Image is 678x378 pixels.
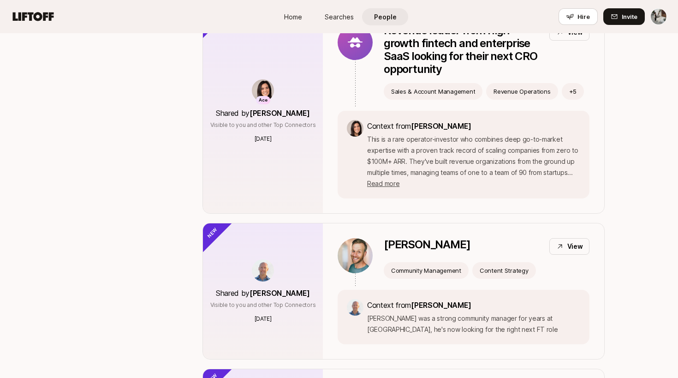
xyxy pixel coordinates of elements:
[210,121,316,129] p: Visible to you and other Top Connectors
[316,8,362,25] a: Searches
[216,287,310,299] p: Shared by
[367,134,580,189] p: This is a rare operator-investor who combines deep go-to-market expertise with a proven track rec...
[347,120,363,137] img: 71d7b91d_d7cb_43b4_a7ea_a9b2f2cc6e03.jpg
[494,87,550,96] p: Revenue Operations
[622,12,637,21] span: Invite
[187,208,233,253] div: New
[651,9,666,24] img: Nishtha Dalal
[259,96,268,104] p: Ace
[255,315,272,323] p: [DATE]
[250,288,310,298] span: [PERSON_NAME]
[411,121,471,131] span: [PERSON_NAME]
[202,9,605,214] a: AceShared by[PERSON_NAME]Visible to you and other Top Connectors[DATE]Revenue leader from high-gr...
[362,8,408,25] a: People
[367,120,580,132] p: Context from
[384,24,542,76] p: Revenue leader from high-growth fintech and enterprise SaaS looking for their next CRO opportunity
[603,8,645,25] button: Invite
[252,79,274,102] img: 71d7b91d_d7cb_43b4_a7ea_a9b2f2cc6e03.jpg
[325,12,354,22] span: Searches
[347,299,363,316] img: d5033ed2_4b96_4302_b036_1cdadf9c359b.jpg
[391,266,461,275] p: Community Management
[250,108,310,118] span: [PERSON_NAME]
[210,301,316,309] p: Visible to you and other Top Connectors
[255,135,272,143] p: [DATE]
[562,83,584,100] button: +5
[338,238,373,273] img: 626ca9b3_929c_4f9d_9ab4_c0ee91ebce33.jpg
[480,266,529,275] p: Content Strategy
[577,12,590,21] span: Hire
[391,87,475,96] p: Sales & Account Management
[567,241,583,252] p: View
[216,107,310,119] p: Shared by
[284,12,302,22] span: Home
[252,259,274,282] img: d5033ed2_4b96_4302_b036_1cdadf9c359b.jpg
[202,223,605,360] a: Shared by[PERSON_NAME]Visible to you and other Top Connectors[DATE][PERSON_NAME]ViewCommunity Man...
[374,12,397,22] span: People
[270,8,316,25] a: Home
[411,300,471,310] span: [PERSON_NAME]
[559,8,598,25] button: Hire
[367,180,399,187] span: Read more
[650,8,667,25] button: Nishtha Dalal
[384,238,470,251] p: [PERSON_NAME]
[367,313,580,335] p: [PERSON_NAME] was a strong community manager for years at [GEOGRAPHIC_DATA], he's now looking for...
[367,299,580,311] p: Context from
